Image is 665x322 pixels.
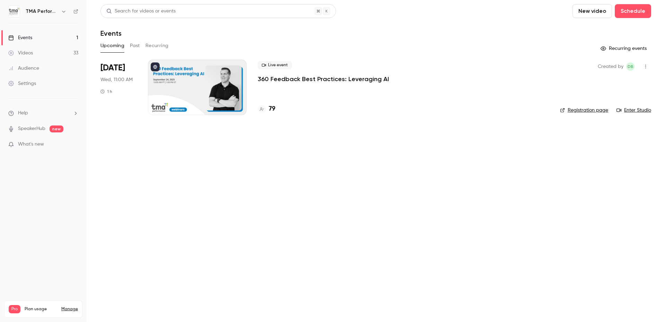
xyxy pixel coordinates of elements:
span: Plan usage [25,306,57,312]
div: Sep 24 Wed, 11:00 AM (America/Denver) [100,60,137,115]
div: Search for videos or events [106,8,176,15]
span: Help [18,110,28,117]
button: Recurring [145,40,169,51]
img: TMA Performance (formerly DecisionWise) [9,6,20,17]
span: [DATE] [100,62,125,73]
div: Events [8,34,32,41]
div: Videos [8,50,33,56]
button: Schedule [615,4,651,18]
a: 79 [258,104,275,114]
a: Enter Studio [617,107,651,114]
iframe: Noticeable Trigger [70,141,78,148]
a: Manage [61,306,78,312]
a: SpeakerHub [18,125,45,132]
button: New video [573,4,612,18]
span: new [50,125,63,132]
li: help-dropdown-opener [8,110,78,117]
button: Past [130,40,140,51]
span: Created by [598,62,623,71]
div: 1 h [100,89,112,94]
a: Registration page [560,107,608,114]
span: Pro [9,305,20,313]
span: Devin Black [626,62,635,71]
span: Live event [258,61,292,69]
button: Upcoming [100,40,124,51]
h4: 79 [269,104,275,114]
span: Wed, 11:00 AM [100,76,133,83]
span: What's new [18,141,44,148]
div: Settings [8,80,36,87]
div: Audience [8,65,39,72]
h6: TMA Performance (formerly DecisionWise) [26,8,58,15]
button: Recurring events [597,43,651,54]
span: DB [628,62,633,71]
h1: Events [100,29,122,37]
a: 360 Feedback Best Practices: Leveraging AI [258,75,389,83]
